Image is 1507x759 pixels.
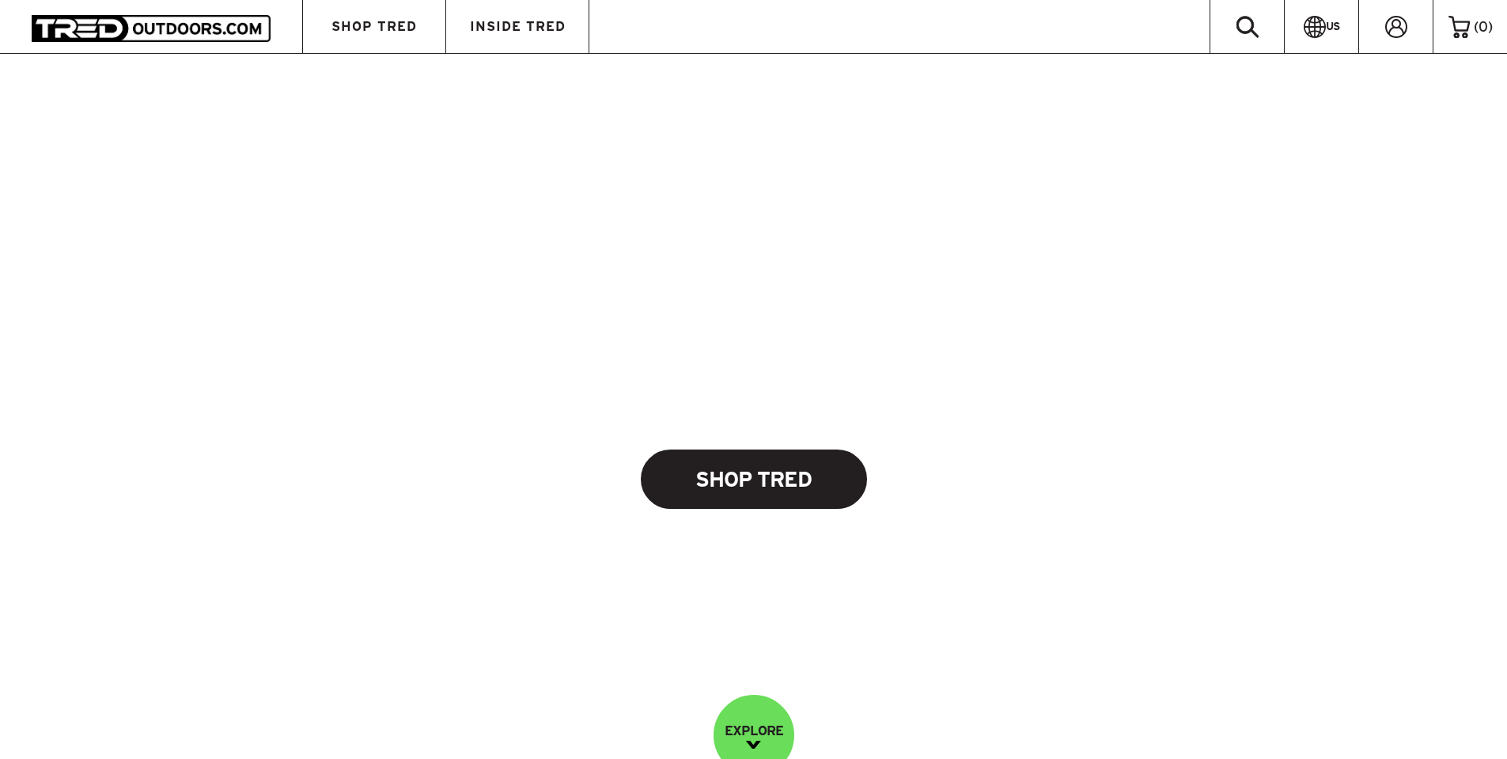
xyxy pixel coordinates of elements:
img: TRED Outdoors America [32,15,271,41]
span: 0 [1479,19,1488,34]
span: ( ) [1474,20,1493,34]
span: INSIDE TRED [470,20,566,33]
img: banner-title [319,336,1189,385]
img: cart-icon [1448,16,1470,38]
a: Shop Tred [641,450,867,509]
img: down-image [746,741,761,749]
span: SHOP TRED [331,20,417,33]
